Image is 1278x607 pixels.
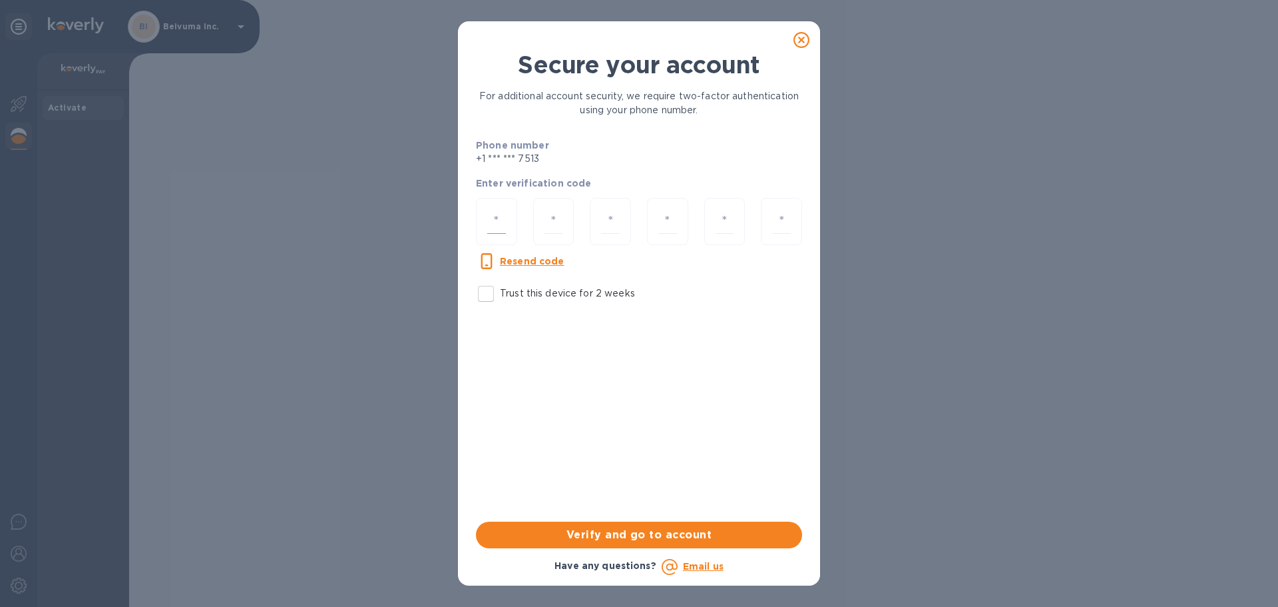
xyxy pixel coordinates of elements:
span: Verify and go to account [487,527,791,543]
a: Email us [683,561,724,572]
p: Enter verification code [476,177,802,190]
button: Verify and go to account [476,522,802,548]
p: Trust this device for 2 weeks [500,287,635,301]
u: Resend code [500,256,564,267]
b: Phone number [476,140,549,151]
p: For additional account security, we require two-factor authentication using your phone number. [476,89,802,117]
b: Have any questions? [554,560,656,571]
h1: Secure your account [476,51,802,79]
